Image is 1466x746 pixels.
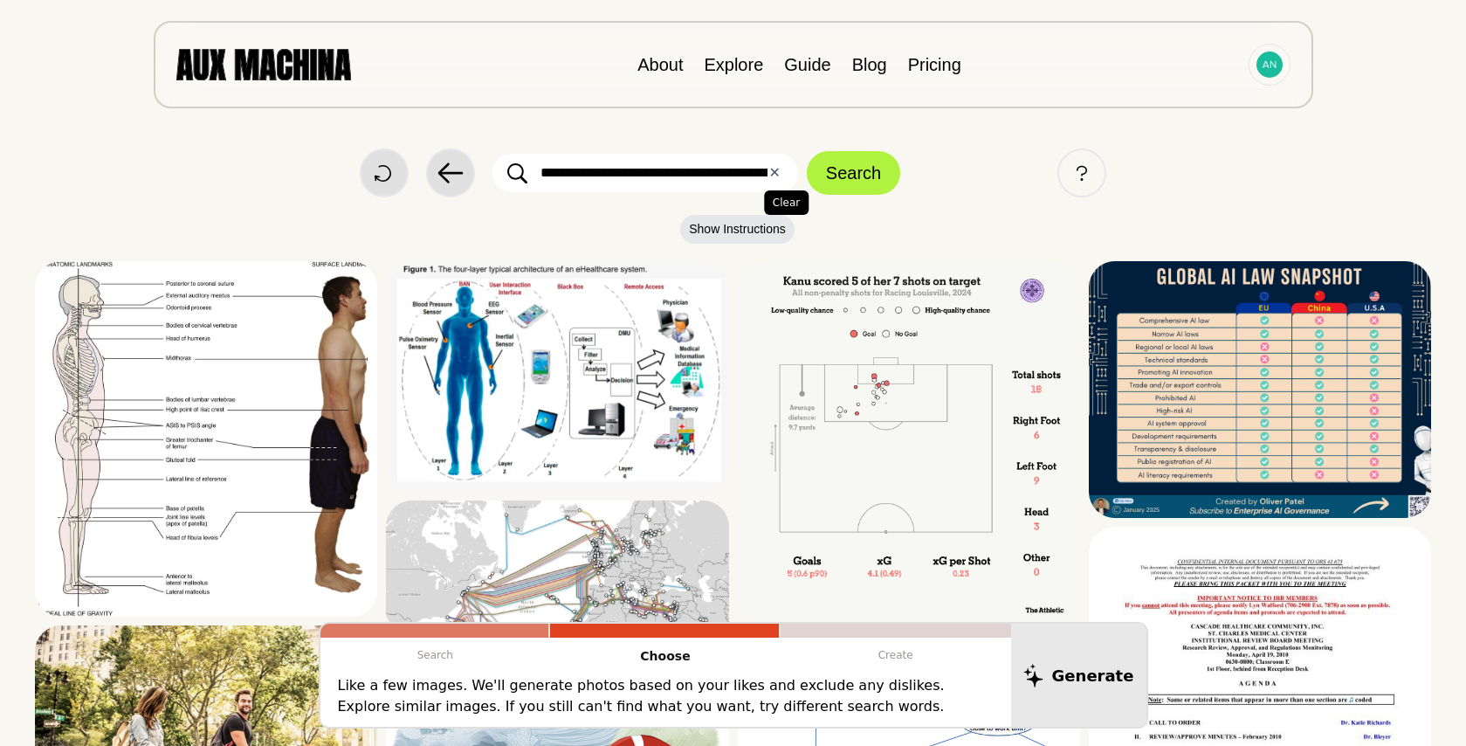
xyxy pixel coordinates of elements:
img: AUX MACHINA [176,49,351,79]
img: Search result [738,261,1080,625]
button: Back [426,149,475,197]
p: Create [781,638,1011,673]
button: ✕Clear [768,162,780,183]
img: Avatar [1256,52,1283,78]
a: About [637,55,683,74]
p: Choose [550,638,781,675]
a: Pricing [908,55,961,74]
a: Guide [784,55,830,74]
p: Like a few images. We'll generate photos based on your likes and exclude any dislikes. Explore si... [338,675,994,717]
img: Search result [35,261,377,617]
button: Search [807,151,900,195]
img: Search result [386,261,728,492]
span: Clear [764,190,809,215]
p: Search [320,638,551,673]
button: Show Instructions [680,215,795,244]
a: Blog [852,55,887,74]
button: Help [1057,149,1106,197]
button: Generate [1011,624,1146,727]
a: Explore [704,55,763,74]
img: Search result [386,501,728,694]
img: Search result [1089,261,1431,518]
